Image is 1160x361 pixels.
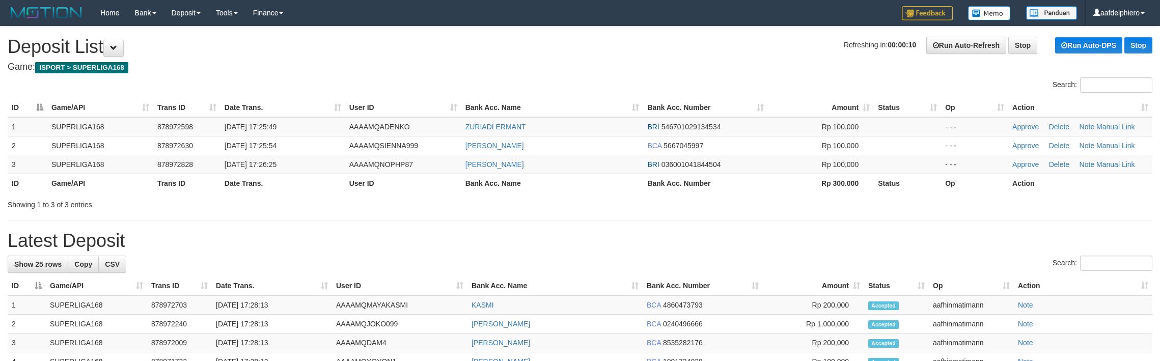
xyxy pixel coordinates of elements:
span: [DATE] 17:25:54 [225,142,277,150]
th: User ID: activate to sort column ascending [345,98,461,117]
span: 878972828 [157,160,193,169]
a: Stop [1008,37,1037,54]
td: [DATE] 17:28:13 [212,315,332,334]
th: Action: activate to sort column ascending [1014,276,1152,295]
th: Status: activate to sort column ascending [864,276,929,295]
span: Copy 036001041844504 to clipboard [661,160,721,169]
th: Trans ID: activate to sort column ascending [147,276,212,295]
td: - - - [941,117,1008,136]
a: Run Auto-Refresh [926,37,1006,54]
td: aafhinmatimann [929,315,1014,334]
a: Run Auto-DPS [1055,37,1122,53]
h1: Deposit List [8,37,1152,57]
img: Button%20Memo.svg [968,6,1011,20]
th: Game/API: activate to sort column ascending [46,276,147,295]
td: Rp 200,000 [763,295,864,315]
span: Accepted [868,301,899,310]
a: Manual Link [1096,123,1135,131]
a: Show 25 rows [8,256,68,273]
th: Date Trans. [220,174,345,192]
td: 3 [8,155,47,174]
th: Trans ID [153,174,220,192]
th: Status: activate to sort column ascending [874,98,941,117]
h1: Latest Deposit [8,231,1152,251]
a: Approve [1012,123,1039,131]
td: 1 [8,117,47,136]
td: aafhinmatimann [929,295,1014,315]
a: Note [1080,123,1095,131]
span: CSV [105,260,120,268]
td: SUPERLIGA168 [47,117,153,136]
th: Bank Acc. Name: activate to sort column ascending [461,98,644,117]
th: Bank Acc. Name: activate to sort column ascending [467,276,643,295]
td: - - - [941,155,1008,174]
span: Copy 0240496666 to clipboard [663,320,703,328]
td: 878972009 [147,334,212,352]
a: Note [1080,160,1095,169]
td: SUPERLIGA168 [46,295,147,315]
a: Delete [1049,160,1069,169]
span: Accepted [868,320,899,329]
span: BCA [647,320,661,328]
a: [PERSON_NAME] [472,320,530,328]
span: [DATE] 17:26:25 [225,160,277,169]
a: Approve [1012,142,1039,150]
a: Delete [1049,123,1069,131]
span: Copy 4860473793 to clipboard [663,301,703,309]
label: Search: [1053,256,1152,271]
td: 2 [8,315,46,334]
span: BCA [647,339,661,347]
th: Game/API: activate to sort column ascending [47,98,153,117]
th: Bank Acc. Name [461,174,644,192]
td: SUPERLIGA168 [47,155,153,174]
td: Rp 200,000 [763,334,864,352]
th: Bank Acc. Number: activate to sort column ascending [643,98,768,117]
td: [DATE] 17:28:13 [212,334,332,352]
th: User ID [345,174,461,192]
td: Rp 1,000,000 [763,315,864,334]
th: Amount: activate to sort column ascending [763,276,864,295]
span: Copy [74,260,92,268]
a: Delete [1049,142,1069,150]
th: Rp 300.000 [768,174,874,192]
span: ISPORT > SUPERLIGA168 [35,62,128,73]
span: [DATE] 17:25:49 [225,123,277,131]
td: AAAAMQMAYAKASMI [332,295,467,315]
td: 2 [8,136,47,155]
span: Show 25 rows [14,260,62,268]
th: Op: activate to sort column ascending [941,98,1008,117]
th: Op: activate to sort column ascending [929,276,1014,295]
input: Search: [1080,256,1152,271]
span: Rp 100,000 [822,160,859,169]
th: Action [1008,174,1152,192]
a: ZURIADI ERMANT [465,123,526,131]
img: MOTION_logo.png [8,5,85,20]
th: Date Trans.: activate to sort column ascending [220,98,345,117]
span: AAAAMQSIENNA999 [349,142,418,150]
td: SUPERLIGA168 [47,136,153,155]
th: ID: activate to sort column descending [8,98,47,117]
td: 878972703 [147,295,212,315]
a: KASMI [472,301,494,309]
th: Bank Acc. Number: activate to sort column ascending [643,276,763,295]
a: Stop [1124,37,1152,53]
span: 878972598 [157,123,193,131]
th: User ID: activate to sort column ascending [332,276,467,295]
span: Rp 100,000 [822,142,859,150]
img: panduan.png [1026,6,1077,20]
span: Refreshing in: [844,41,916,49]
td: AAAAMQDAM4 [332,334,467,352]
a: CSV [98,256,126,273]
th: Trans ID: activate to sort column ascending [153,98,220,117]
label: Search: [1053,77,1152,93]
span: BCA [647,301,661,309]
a: Note [1018,301,1033,309]
a: Approve [1012,160,1039,169]
span: AAAAMQADENKO [349,123,410,131]
span: Rp 100,000 [822,123,859,131]
span: AAAAMQNOPHP87 [349,160,413,169]
th: Bank Acc. Number [643,174,768,192]
td: 1 [8,295,46,315]
td: - - - [941,136,1008,155]
td: 878972240 [147,315,212,334]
